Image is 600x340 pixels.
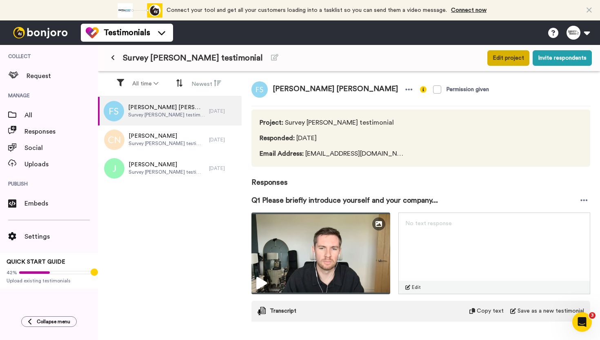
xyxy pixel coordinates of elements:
[24,127,98,136] span: Responses
[98,97,242,125] a: [PERSON_NAME] [PERSON_NAME]Survey [PERSON_NAME] testimonial[DATE]
[21,316,77,327] button: Collapse menu
[251,81,268,98] img: fs.png
[24,110,98,120] span: All
[24,143,98,153] span: Social
[104,158,124,179] img: j.png
[572,312,592,332] iframe: Intercom live chat
[260,118,405,127] span: Survey [PERSON_NAME] testimonial
[187,76,226,92] button: Newest
[7,259,65,265] span: QUICK START GUIDE
[451,7,487,13] a: Connect now
[260,133,405,143] span: [DATE]
[518,307,584,315] span: Save as a new testimonial
[260,119,283,126] span: Project :
[24,232,98,242] span: Settings
[589,312,596,319] span: 3
[167,7,447,13] span: Connect your tool and get all your customers loading into a tasklist so you can send them a video...
[128,103,205,112] span: [PERSON_NAME] [PERSON_NAME]
[477,307,504,315] span: Copy text
[487,50,529,66] button: Edit project
[127,76,163,91] button: All time
[7,269,17,276] span: 42%
[7,277,91,284] span: Upload existing testimonials
[104,27,150,38] span: Testimonials
[98,125,242,154] a: [PERSON_NAME]Survey [PERSON_NAME] testimonial[DATE]
[91,268,98,276] div: Tooltip anchor
[128,112,205,118] span: Survey [PERSON_NAME] testimonial
[251,212,390,294] img: 950c0405-b3d3-468b-8589-d5fe1b1afed3-thumbnail_full-1724406834.jpg
[37,318,70,325] span: Collapse menu
[10,27,71,38] img: bj-logo-header-white.svg
[260,135,295,141] span: Responded :
[24,159,98,169] span: Uploads
[260,150,304,157] span: Email Address :
[24,199,98,208] span: Embeds
[129,169,205,175] span: Survey [PERSON_NAME] testimonial
[258,307,266,315] img: transcript.svg
[533,50,592,66] button: Invite respondents
[86,26,99,39] img: tm-color.svg
[405,221,452,226] span: No text response
[209,136,238,143] div: [DATE]
[446,85,489,94] div: Permission given
[251,195,438,206] span: Q1 Please briefly introduce yourself and your company...
[420,86,427,93] img: info-yellow.svg
[268,81,403,98] span: [PERSON_NAME] [PERSON_NAME]
[412,284,421,291] span: Edit
[129,132,205,140] span: [PERSON_NAME]
[251,167,590,188] span: Responses
[27,71,98,81] span: Request
[98,154,242,183] a: [PERSON_NAME]Survey [PERSON_NAME] testimonial[DATE]
[118,3,162,18] div: animation
[129,140,205,147] span: Survey [PERSON_NAME] testimonial
[260,149,405,159] span: [EMAIL_ADDRESS][DOMAIN_NAME]
[209,108,238,114] div: [DATE]
[129,161,205,169] span: [PERSON_NAME]
[270,307,296,315] span: Transcript
[104,130,124,150] img: cn.png
[209,165,238,172] div: [DATE]
[123,52,263,64] span: Survey [PERSON_NAME] testimonial
[104,101,124,121] img: fs.png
